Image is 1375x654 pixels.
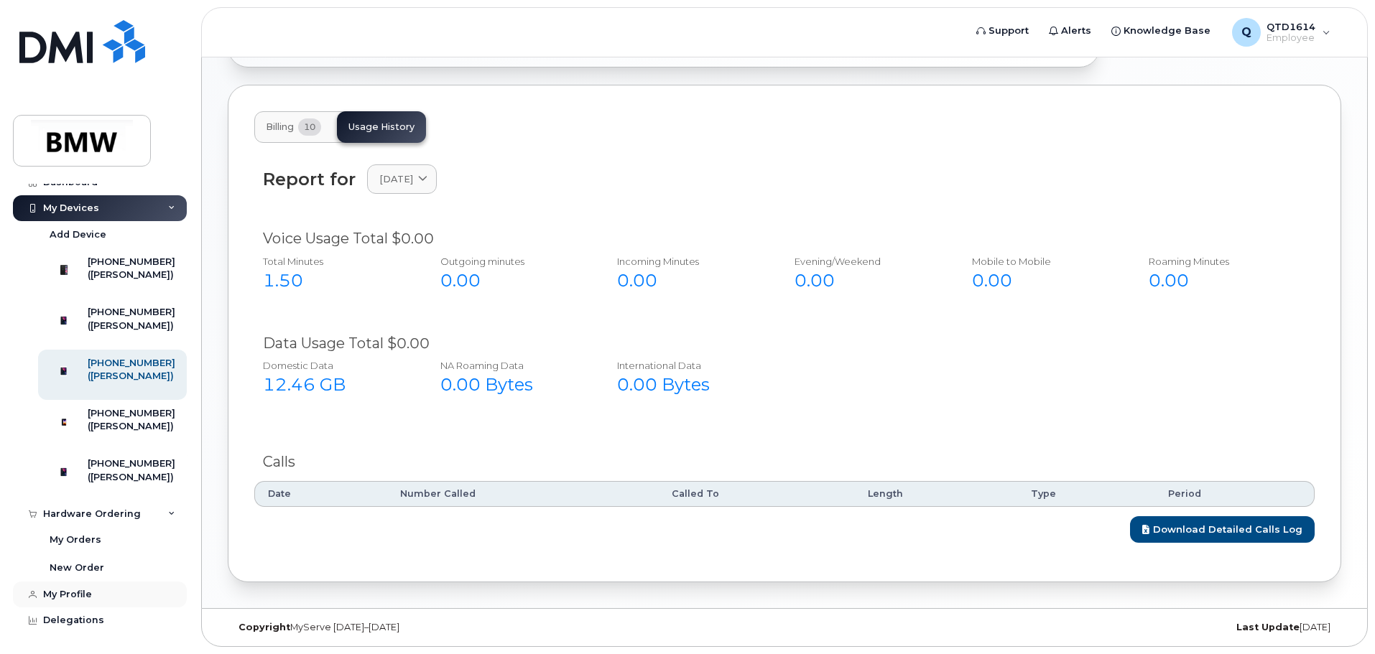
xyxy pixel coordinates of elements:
[263,452,1306,472] div: Calls
[617,359,763,373] div: International Data
[1155,481,1315,507] th: Period
[298,118,321,136] span: 10
[263,228,1306,249] div: Voice Usage Total $0.00
[379,172,413,186] span: [DATE]
[1241,24,1251,41] span: Q
[263,359,409,373] div: Domestic Data
[1222,18,1341,47] div: QTD1614
[1018,481,1154,507] th: Type
[855,481,1019,507] th: Length
[970,622,1341,633] div: [DATE]
[972,255,1118,268] div: Mobile to Mobile
[1267,32,1315,44] span: Employee
[440,359,586,373] div: NA Roaming Data
[266,121,294,133] span: Billing
[440,373,586,397] div: 0.00 Bytes
[617,268,763,293] div: 0.00
[989,24,1029,38] span: Support
[1061,24,1091,38] span: Alerts
[239,622,290,632] strong: Copyright
[1267,21,1315,32] span: QTD1614
[795,268,940,293] div: 0.00
[1236,622,1300,632] strong: Last Update
[795,255,940,268] div: Evening/Weekend
[966,17,1039,45] a: Support
[263,373,409,397] div: 12.46 GB
[254,481,387,507] th: Date
[440,268,586,293] div: 0.00
[263,268,409,293] div: 1.50
[1039,17,1101,45] a: Alerts
[263,169,356,189] div: Report for
[1149,268,1295,293] div: 0.00
[617,255,763,268] div: Incoming Minutes
[1124,24,1210,38] span: Knowledge Base
[228,622,599,633] div: MyServe [DATE]–[DATE]
[367,164,437,194] a: [DATE]
[1312,592,1364,643] iframe: Messenger Launcher
[659,481,855,507] th: Called To
[972,268,1118,293] div: 0.00
[617,373,763,397] div: 0.00 Bytes
[1149,255,1295,268] div: Roaming Minutes
[1101,17,1221,45] a: Knowledge Base
[263,255,409,268] div: Total Minutes
[1130,516,1315,543] a: Download Detailed Calls Log
[387,481,659,507] th: Number Called
[263,333,1306,354] div: Data Usage Total $0.00
[440,255,586,268] div: Outgoing minutes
